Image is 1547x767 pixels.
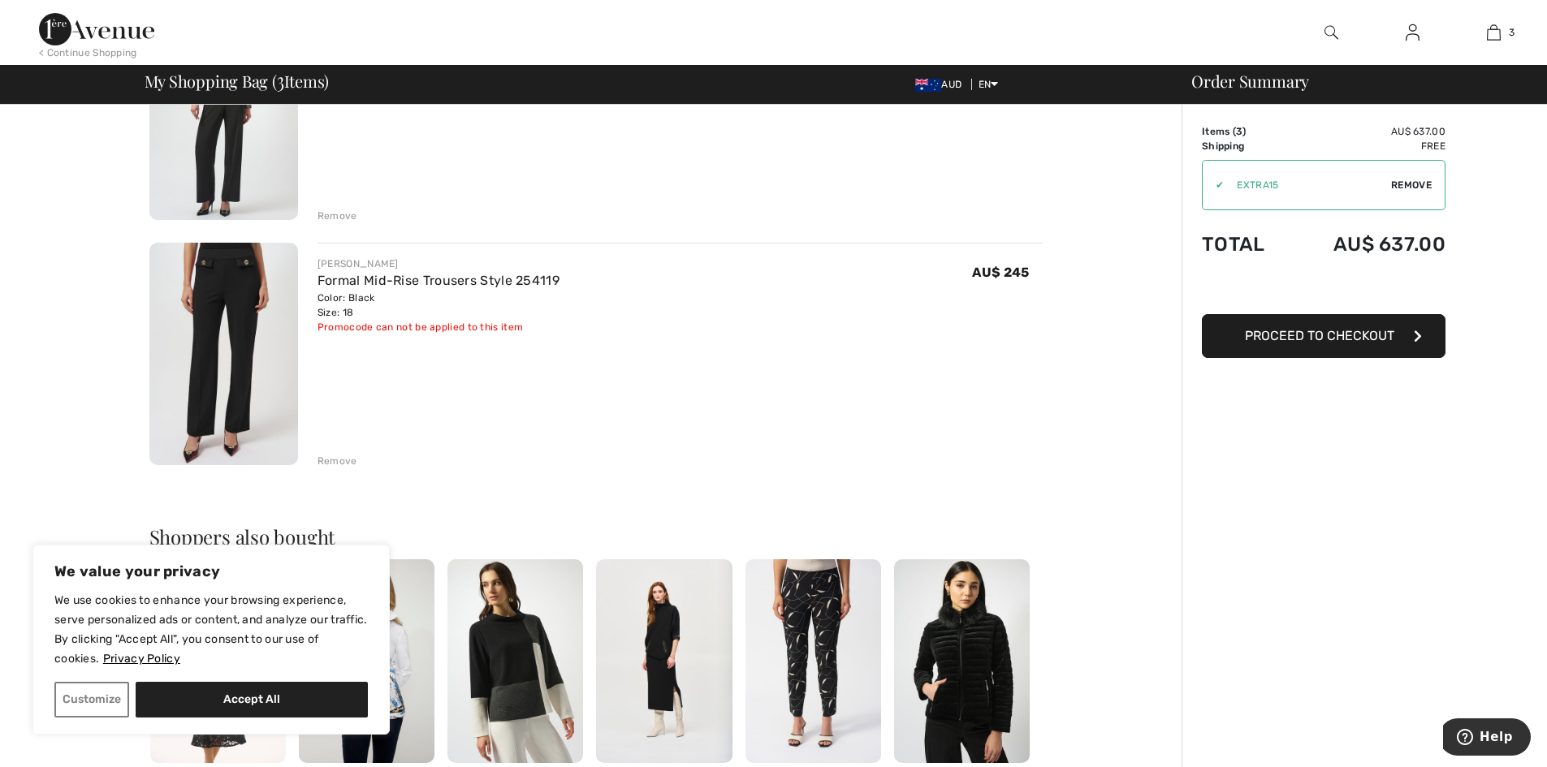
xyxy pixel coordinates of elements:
img: My Info [1406,23,1420,42]
img: Puffer Jacket with Fur Collar Style 253928 [894,559,1030,763]
p: We value your privacy [54,562,368,581]
div: Order Summary [1172,73,1537,89]
div: Remove [318,209,357,223]
td: AU$ 637.00 [1290,217,1445,272]
td: AU$ 637.00 [1290,124,1445,139]
img: Slim Casual Abstract Trousers Style 251219 [745,559,881,763]
span: My Shopping Bag ( Items) [145,73,330,89]
td: Shipping [1202,139,1290,153]
img: Australian Dollar [915,79,941,92]
a: 3 [1454,23,1533,42]
button: Customize [54,682,129,717]
td: Free [1290,139,1445,153]
iframe: PayPal [1202,272,1445,308]
span: EN [979,79,999,90]
input: Promo code [1224,161,1391,209]
button: Proceed to Checkout [1202,314,1445,358]
span: 3 [277,69,284,90]
span: 3 [1509,25,1515,40]
img: search the website [1324,23,1338,42]
a: Sign In [1393,23,1432,43]
div: [PERSON_NAME] [318,256,560,271]
p: We use cookies to enhance your browsing experience, serve personalized ads or content, and analyz... [54,591,368,669]
td: Items ( ) [1202,124,1290,139]
a: Formal Mid-Rise Trousers Style 254119 [318,273,560,288]
td: Total [1202,217,1290,272]
h2: Shoppers also bought [149,527,1043,546]
span: AUD [915,79,968,90]
img: Cowl Neck Dolman Top Style 243966 [596,559,732,763]
img: 1ère Avenue [39,13,154,45]
span: 3 [1236,126,1242,137]
div: Promocode can not be applied to this item [318,320,560,334]
div: Color: Black Size: 18 [318,291,560,320]
img: Formal Mid-Rise Trousers Style 254119 [149,243,298,466]
div: ✔ [1203,178,1224,192]
span: Remove [1391,178,1432,192]
a: Privacy Policy [102,651,181,666]
img: My Bag [1487,23,1501,42]
span: Proceed to Checkout [1245,328,1394,343]
div: Remove [318,454,357,468]
img: Color-blocked High Neck Pullover Style 253236 [447,559,583,763]
span: AU$ 245 [972,265,1029,280]
div: < Continue Shopping [39,45,137,60]
iframe: Opens a widget where you can find more information [1443,718,1531,759]
button: Accept All [136,682,368,717]
div: We value your privacy [32,545,390,735]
